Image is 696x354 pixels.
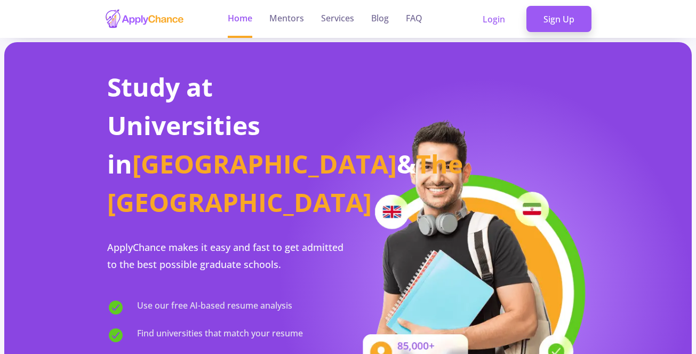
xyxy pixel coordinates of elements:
[137,299,292,316] span: Use our free AI-based resume analysis
[105,9,185,29] img: applychance logo
[526,6,591,33] a: Sign Up
[107,69,260,181] span: Study at Universities in
[397,146,416,181] span: &
[132,146,397,181] span: [GEOGRAPHIC_DATA]
[107,241,343,271] span: ApplyChance makes it easy and fast to get admitted to the best possible graduate schools.
[137,327,303,344] span: Find universities that match your resume
[466,6,522,33] a: Login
